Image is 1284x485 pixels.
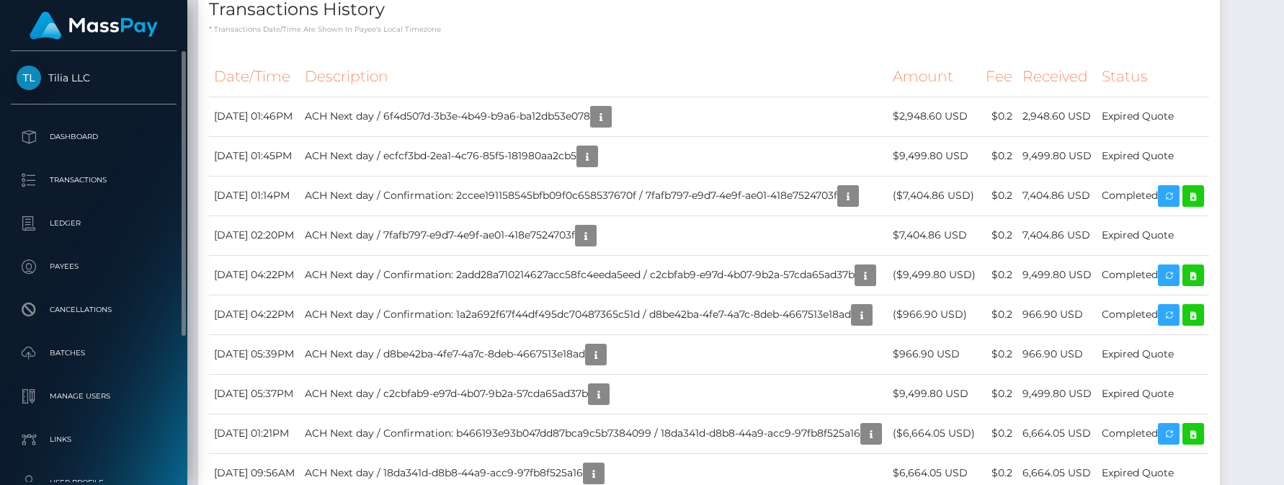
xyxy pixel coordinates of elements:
[11,422,177,458] a: Links
[209,24,1209,35] p: * Transactions date/time are shown in payee's local timezone
[1017,97,1097,136] td: 2,948.60 USD
[209,414,300,453] td: [DATE] 01:21PM
[17,386,171,407] p: Manage Users
[11,249,177,285] a: Payees
[981,176,1017,215] td: $0.2
[981,57,1017,97] th: Fee
[11,119,177,155] a: Dashboard
[1017,176,1097,215] td: 7,404.86 USD
[300,57,888,97] th: Description
[300,255,888,295] td: ACH Next day / Confirmation: 2add28a710214627acc58fc4eeda5eed / c2cbfab9-e97d-4b07-9b2a-57cda65ad37b
[981,295,1017,334] td: $0.2
[300,176,888,215] td: ACH Next day / Confirmation: 2ccee191158545bfb09f0c658537670f / 7fafb797-e9d7-4e9f-ae01-418e7524703f
[17,429,171,450] p: Links
[209,176,300,215] td: [DATE] 01:14PM
[209,215,300,255] td: [DATE] 02:20PM
[11,292,177,328] a: Cancellations
[1097,414,1209,453] td: Completed
[1017,414,1097,453] td: 6,664.05 USD
[888,136,981,176] td: $9,499.80 USD
[17,342,171,364] p: Batches
[17,126,171,148] p: Dashboard
[300,414,888,453] td: ACH Next day / Confirmation: b466193e93b047dd87bca9c5b7384099 / 18da341d-d8b8-44a9-acc9-97fb8f525a16
[209,295,300,334] td: [DATE] 04:22PM
[209,374,300,414] td: [DATE] 05:37PM
[1097,295,1209,334] td: Completed
[981,334,1017,374] td: $0.2
[1097,176,1209,215] td: Completed
[981,374,1017,414] td: $0.2
[1097,57,1209,97] th: Status
[17,299,171,321] p: Cancellations
[1097,136,1209,176] td: Expired Quote
[11,162,177,198] a: Transactions
[17,66,41,90] img: Tilia LLC
[888,57,981,97] th: Amount
[888,215,981,255] td: $7,404.86 USD
[11,71,177,84] span: Tilia LLC
[1017,255,1097,295] td: 9,499.80 USD
[888,374,981,414] td: $9,499.80 USD
[1097,334,1209,374] td: Expired Quote
[888,295,981,334] td: ($966.90 USD)
[1017,334,1097,374] td: 966.90 USD
[11,378,177,414] a: Manage Users
[981,414,1017,453] td: $0.2
[888,255,981,295] td: ($9,499.80 USD)
[888,334,981,374] td: $966.90 USD
[1097,215,1209,255] td: Expired Quote
[209,57,300,97] th: Date/Time
[1017,295,1097,334] td: 966.90 USD
[30,12,158,40] img: MassPay Logo
[300,295,888,334] td: ACH Next day / Confirmation: 1a2a692f67f44df495dc70487365c51d / d8be42ba-4fe7-4a7c-8deb-4667513e18ad
[17,169,171,191] p: Transactions
[300,97,888,136] td: ACH Next day / 6f4d507d-3b3e-4b49-b9a6-ba12db53e078
[888,176,981,215] td: ($7,404.86 USD)
[209,97,300,136] td: [DATE] 01:46PM
[209,255,300,295] td: [DATE] 04:22PM
[981,215,1017,255] td: $0.2
[981,136,1017,176] td: $0.2
[981,97,1017,136] td: $0.2
[209,334,300,374] td: [DATE] 05:39PM
[888,414,981,453] td: ($6,664.05 USD)
[1017,136,1097,176] td: 9,499.80 USD
[888,97,981,136] td: $2,948.60 USD
[209,136,300,176] td: [DATE] 01:45PM
[1097,97,1209,136] td: Expired Quote
[17,213,171,234] p: Ledger
[981,255,1017,295] td: $0.2
[300,215,888,255] td: ACH Next day / 7fafb797-e9d7-4e9f-ae01-418e7524703f
[300,334,888,374] td: ACH Next day / d8be42ba-4fe7-4a7c-8deb-4667513e18ad
[11,205,177,241] a: Ledger
[1097,255,1209,295] td: Completed
[300,374,888,414] td: ACH Next day / c2cbfab9-e97d-4b07-9b2a-57cda65ad37b
[1097,374,1209,414] td: Expired Quote
[1017,215,1097,255] td: 7,404.86 USD
[11,335,177,371] a: Batches
[1017,57,1097,97] th: Received
[1017,374,1097,414] td: 9,499.80 USD
[17,256,171,277] p: Payees
[300,136,888,176] td: ACH Next day / ecfcf3bd-2ea1-4c76-85f5-181980aa2cb5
